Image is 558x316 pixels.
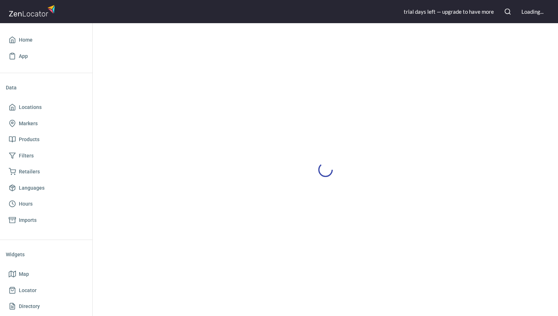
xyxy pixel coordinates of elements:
span: Locations [19,103,42,112]
span: Directory [19,302,40,311]
a: Retailers [6,164,87,180]
span: Products [19,135,39,144]
span: Imports [19,216,37,225]
span: Languages [19,184,45,193]
span: Retailers [19,167,40,176]
a: Map [6,266,87,282]
span: Home [19,35,33,45]
a: Hours [6,196,87,212]
span: App [19,52,28,61]
span: Markers [19,119,38,128]
a: Locations [6,99,87,115]
a: Filters [6,148,87,164]
img: zenlocator [9,3,57,18]
span: Map [19,270,29,279]
a: App [6,48,87,64]
a: Products [6,131,87,148]
span: Filters [19,151,34,160]
a: Locator [6,282,87,299]
span: Hours [19,199,33,208]
span: Locator [19,286,37,295]
li: Data [6,79,87,96]
a: Markers [6,115,87,132]
a: Languages [6,180,87,196]
li: Widgets [6,246,87,263]
div: Loading... [521,8,544,16]
a: Imports [6,212,87,228]
a: Home [6,32,87,48]
div: trial day s left — upgrade to have more [404,8,494,16]
button: Search [500,4,516,20]
a: Directory [6,298,87,315]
